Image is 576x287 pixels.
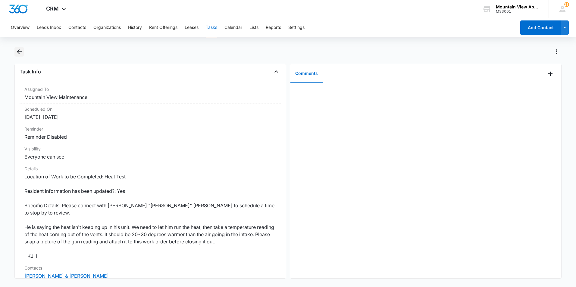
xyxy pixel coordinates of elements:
[24,165,276,172] dt: Details
[11,18,30,37] button: Overview
[20,84,281,103] div: Assigned ToMountain View Maintenance
[24,153,276,160] dd: Everyone can see
[46,5,59,12] span: CRM
[68,18,86,37] button: Contacts
[496,9,540,14] div: account id
[546,69,555,79] button: Add Comment
[564,2,569,7] span: 133
[496,5,540,9] div: account name
[24,113,276,121] dd: [DATE] – [DATE]
[24,126,276,132] dt: Reminder
[24,94,276,101] dd: Mountain View Maintenance
[271,67,281,76] button: Close
[24,173,276,260] dd: Location of Work to be Completed: Heat Test Resident Information has been updated?: Yes Specific ...
[520,20,561,35] button: Add Contact
[128,18,142,37] button: History
[149,18,177,37] button: Rent Offerings
[249,18,258,37] button: Lists
[14,47,24,57] button: Back
[93,18,121,37] button: Organizations
[20,103,281,123] div: Scheduled On[DATE]–[DATE]
[206,18,217,37] button: Tasks
[20,143,281,163] div: VisibilityEveryone can see
[266,18,281,37] button: Reports
[24,146,276,152] dt: Visibility
[224,18,242,37] button: Calendar
[24,133,276,140] dd: Reminder Disabled
[564,2,569,7] div: notifications count
[37,18,61,37] button: Leads Inbox
[20,163,281,262] div: DetailsLocation of Work to be Completed: Heat Test Resident Information has been updated?: Yes Sp...
[24,86,276,92] dt: Assigned To
[185,18,199,37] button: Leases
[24,265,276,271] dt: Contacts
[20,262,281,282] div: Contacts[PERSON_NAME] & [PERSON_NAME]
[24,106,276,112] dt: Scheduled On
[20,68,41,75] h4: Task Info
[20,123,281,143] div: ReminderReminder Disabled
[552,47,562,57] button: Actions
[290,64,323,83] button: Comments
[24,273,109,279] a: [PERSON_NAME] & [PERSON_NAME]
[288,18,305,37] button: Settings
